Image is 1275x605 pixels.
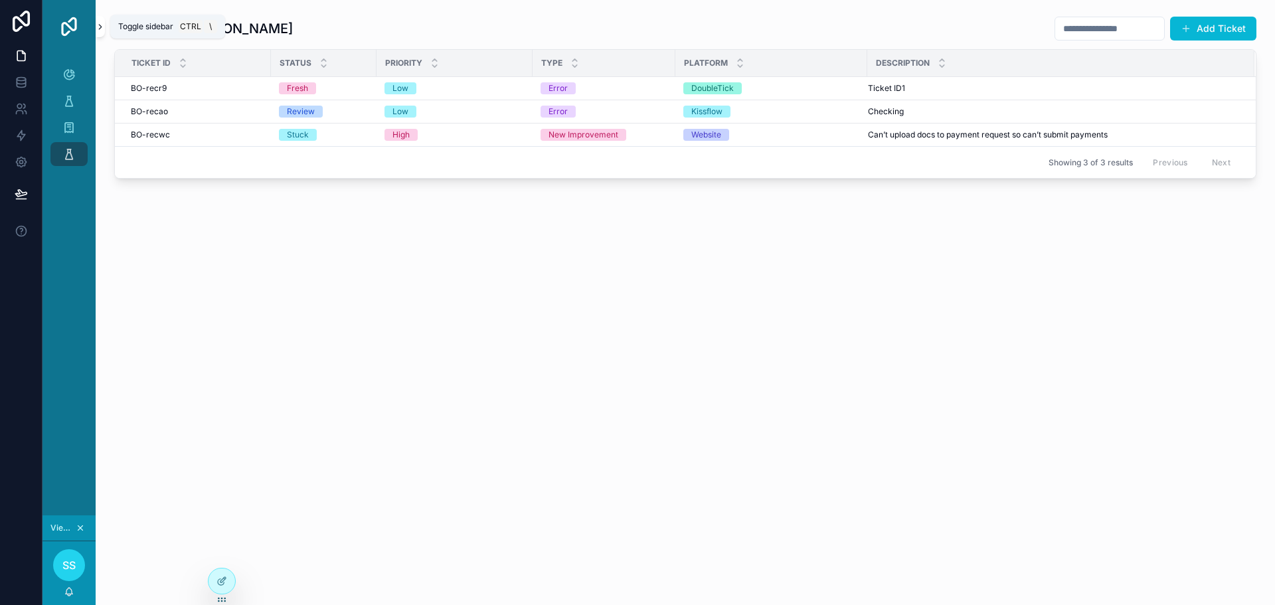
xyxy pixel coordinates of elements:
[131,83,263,94] a: BO-recr9
[384,129,525,141] a: High
[280,58,311,68] span: Status
[549,82,568,94] div: Error
[549,129,618,141] div: New Improvement
[549,106,568,118] div: Error
[691,82,734,94] div: DoubleTick
[118,21,173,32] span: Toggle sidebar
[868,130,1108,140] span: Can’t upload docs to payment request so can’t submit payments
[287,106,315,118] div: Review
[179,20,203,33] span: Ctrl
[683,82,859,94] a: DoubleTick
[684,58,728,68] span: Platform
[50,523,73,533] span: Viewing as [PERSON_NAME]
[131,106,263,117] a: BO-recao
[868,130,1238,140] a: Can’t upload docs to payment request so can’t submit payments
[392,129,410,141] div: High
[279,82,369,94] a: Fresh
[131,83,167,94] span: BO-recr9
[683,129,859,141] a: Website
[541,82,667,94] a: Error
[541,58,562,68] span: Type
[279,106,369,118] a: Review
[868,83,1238,94] a: Ticket ID1
[691,106,722,118] div: Kissflow
[279,129,369,141] a: Stuck
[58,16,80,37] img: App logo
[131,106,168,117] span: BO-recao
[131,130,170,140] span: BO-recwc
[876,58,930,68] span: Description
[385,58,422,68] span: Priority
[131,130,263,140] a: BO-recwc
[205,21,216,32] span: \
[868,83,905,94] span: Ticket ID1
[384,82,525,94] a: Low
[287,129,309,141] div: Stuck
[541,106,667,118] a: Error
[868,106,904,117] span: Checking
[691,129,721,141] div: Website
[392,106,408,118] div: Low
[42,53,96,183] div: scrollable content
[1049,157,1133,168] span: Showing 3 of 3 results
[1170,17,1256,41] button: Add Ticket
[287,82,308,94] div: Fresh
[384,106,525,118] a: Low
[131,58,171,68] span: Ticket ID
[683,106,859,118] a: Kissflow
[392,82,408,94] div: Low
[868,106,1238,117] a: Checking
[62,557,76,573] span: SS
[541,129,667,141] a: New Improvement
